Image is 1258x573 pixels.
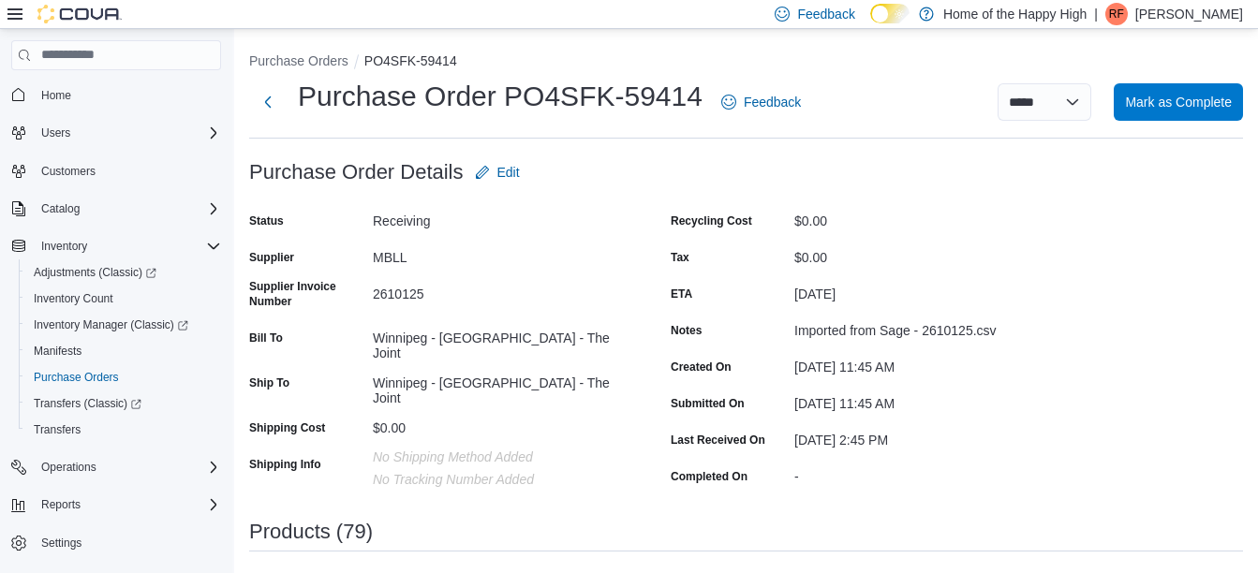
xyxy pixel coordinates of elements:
a: Adjustments (Classic) [19,259,229,286]
button: PO4SFK-59414 [364,53,457,68]
button: Users [4,120,229,146]
div: $0.00 [794,206,1045,228]
label: Completed On [671,469,747,484]
button: Transfers [19,417,229,443]
p: No Tracking Number added [373,472,624,487]
div: [DATE] 11:45 AM [794,389,1045,411]
a: Settings [34,532,89,554]
button: Inventory [34,235,95,257]
a: Feedback [714,83,808,121]
button: Edit [467,154,527,191]
a: Transfers (Classic) [19,390,229,417]
img: Cova [37,5,122,23]
label: Notes [671,323,702,338]
span: Purchase Orders [34,370,119,385]
label: ETA [671,286,692,301]
button: Mark as Complete [1114,83,1243,121]
span: Adjustments (Classic) [26,261,221,284]
button: Inventory Count [19,286,229,312]
a: Manifests [26,340,89,362]
a: Inventory Count [26,287,121,310]
span: Home [41,88,71,103]
span: Transfers [34,422,81,437]
label: Supplier [249,250,294,265]
span: Reports [41,497,81,512]
div: - [794,462,1045,484]
div: Imported from Sage - 2610125.csv [794,316,1045,338]
div: 2610125 [373,279,624,301]
span: Users [34,122,221,144]
span: Catalog [41,201,80,216]
span: Users [41,125,70,140]
span: Feedback [797,5,854,23]
button: Reports [4,492,229,518]
label: Shipping Info [249,457,321,472]
button: Operations [4,454,229,480]
span: Manifests [34,344,81,359]
button: Purchase Orders [249,53,348,68]
a: Purchase Orders [26,366,126,389]
button: Users [34,122,78,144]
label: Shipping Cost [249,420,325,435]
div: [DATE] 11:45 AM [794,352,1045,375]
span: Inventory Count [26,287,221,310]
span: Mark as Complete [1125,93,1232,111]
div: MBLL [373,242,624,265]
a: Adjustments (Classic) [26,261,164,284]
button: Operations [34,456,104,478]
a: Inventory Manager (Classic) [19,312,229,338]
a: Transfers (Classic) [26,392,149,415]
span: Adjustments (Classic) [34,265,156,280]
span: Customers [34,159,221,183]
span: Edit [497,163,520,182]
span: Dark Mode [870,23,871,24]
button: Purchase Orders [19,364,229,390]
span: Transfers [26,419,221,441]
div: [DATE] 2:45 PM [794,425,1045,448]
label: Status [249,213,284,228]
span: Operations [41,460,96,475]
button: Catalog [4,196,229,222]
button: Catalog [34,198,87,220]
span: Customers [41,164,96,179]
div: Receiving [373,206,624,228]
a: Home [34,84,79,107]
nav: An example of EuiBreadcrumbs [249,51,1243,74]
span: Inventory Count [34,291,113,306]
span: Inventory Manager (Classic) [34,317,188,332]
div: [DATE] [794,279,1045,301]
span: Transfers (Classic) [34,396,141,411]
button: Inventory [4,233,229,259]
a: Transfers [26,419,88,441]
span: Catalog [34,198,221,220]
div: $0.00 [794,242,1045,265]
input: Dark Mode [870,4,910,23]
p: No Shipping Method added [373,449,624,464]
a: Customers [34,160,103,183]
label: Last Received On [671,433,765,448]
div: Winnipeg - [GEOGRAPHIC_DATA] - The Joint [373,368,624,405]
span: Transfers (Classic) [26,392,221,415]
p: Home of the Happy High [943,3,1087,25]
span: Settings [41,536,81,551]
label: Bill To [249,331,283,345]
div: Winnipeg - [GEOGRAPHIC_DATA] - The Joint [373,323,624,360]
h1: Purchase Order PO4SFK-59414 [298,78,703,115]
button: Customers [4,157,229,184]
button: Manifests [19,338,229,364]
h3: Products (79) [249,521,373,543]
span: Manifests [26,340,221,362]
p: | [1094,3,1098,25]
label: Submitted On [671,396,745,411]
span: Inventory [41,239,87,254]
span: RF [1109,3,1124,25]
label: Tax [671,250,689,265]
button: Settings [4,529,229,556]
button: Home [4,81,229,109]
label: Recycling Cost [671,213,752,228]
span: Feedback [744,93,801,111]
span: Purchase Orders [26,366,221,389]
span: Home [34,83,221,107]
span: Operations [34,456,221,478]
div: $0.00 [373,413,624,435]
